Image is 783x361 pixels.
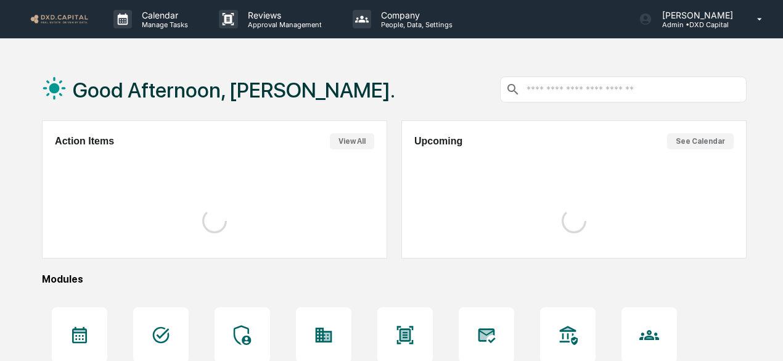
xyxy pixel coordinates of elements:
p: Approval Management [238,20,328,29]
button: View All [330,133,374,149]
p: Admin • DXD Capital [652,20,739,29]
p: Reviews [238,10,328,20]
p: Manage Tasks [132,20,194,29]
p: Calendar [132,10,194,20]
p: Company [371,10,459,20]
h1: Good Afternoon, [PERSON_NAME]. [73,78,395,102]
div: Modules [42,273,747,285]
p: [PERSON_NAME] [652,10,739,20]
h2: Upcoming [414,136,462,147]
button: See Calendar [667,133,734,149]
p: People, Data, Settings [371,20,459,29]
h2: Action Items [55,136,114,147]
img: logo [30,13,89,25]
